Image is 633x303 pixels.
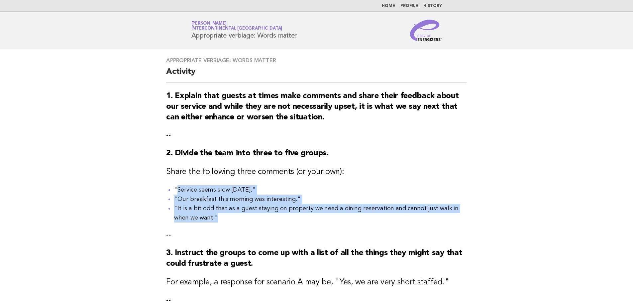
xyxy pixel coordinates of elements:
[166,67,467,83] h2: Activity
[174,204,467,223] li: "It is a bit odd that as a guest staying on property we need a dining reservation and cannot just...
[382,4,395,8] a: Home
[166,131,467,140] p: --
[423,4,442,8] a: History
[166,277,467,288] h3: For example, a response for scenario A may be, "Yes, we are very short staffed."
[166,149,328,157] strong: 2. Divide the team into three to five groups.
[191,21,282,31] a: [PERSON_NAME]InterContinental [GEOGRAPHIC_DATA]
[410,20,442,41] img: Service Energizers
[400,4,418,8] a: Profile
[174,185,467,195] li: "Service seems slow [DATE]."
[191,22,297,39] h1: Appropriate verbiage: Words matter
[174,195,467,204] li: "Our breakfast this morning was interesting."
[166,92,459,121] strong: 1. Explain that guests at times make comments and share their feedback about our service and whil...
[166,167,467,177] h3: Share the following three comments (or your own):
[166,249,462,268] strong: 3. Instruct the groups to come up with a list of all the things they might say that could frustra...
[191,27,282,31] span: InterContinental [GEOGRAPHIC_DATA]
[166,230,467,240] p: --
[166,57,467,64] h3: Appropriate verbiage: Words matter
